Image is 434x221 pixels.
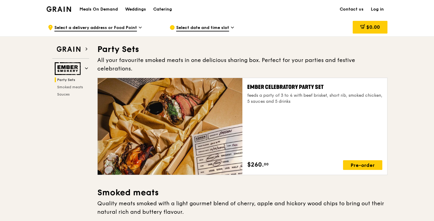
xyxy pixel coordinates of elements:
[367,0,387,18] a: Log in
[150,0,176,18] a: Catering
[176,25,229,31] span: Select date and time slot
[57,85,83,89] span: Smoked meats
[57,78,75,82] span: Party Sets
[97,44,387,55] h3: Party Sets
[97,56,387,73] div: All your favourite smoked meats in one delicious sharing box. Perfect for your parties and festiv...
[247,93,382,105] div: feeds a party of 3 to 4 with beef brisket, short rib, smoked chicken, 5 sauces and 5 drinks
[57,92,70,96] span: Sauces
[343,160,382,170] div: Pre-order
[79,6,118,12] h1: Meals On Demand
[97,199,387,216] div: Quality meats smoked with a light gourmet blend of cherry, apple and hickory wood chips to bring ...
[54,25,137,31] span: Select a delivery address or Food Point
[247,160,264,169] span: $260.
[121,0,150,18] a: Weddings
[97,187,387,198] h3: Smoked meats
[247,83,382,91] div: Ember Celebratory Party Set
[125,0,146,18] div: Weddings
[153,0,172,18] div: Catering
[336,0,367,18] a: Contact us
[366,24,380,30] span: $0.00
[47,6,71,12] img: Grain
[264,162,269,167] span: 00
[55,44,83,55] img: Grain web logo
[55,62,83,75] img: Ember Smokery web logo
